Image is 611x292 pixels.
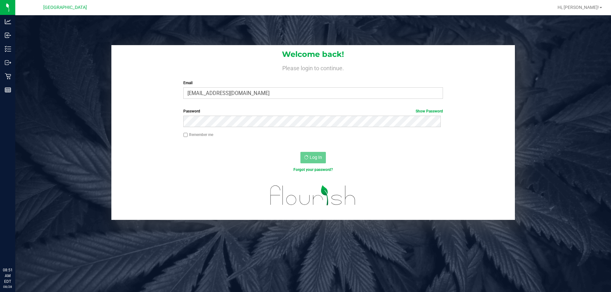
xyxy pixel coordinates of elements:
[3,267,12,284] p: 08:51 AM EDT
[111,50,515,58] h1: Welcome back!
[293,167,333,172] a: Forgot your password?
[5,18,11,25] inline-svg: Analytics
[558,5,599,10] span: Hi, [PERSON_NAME]!
[3,284,12,289] p: 08/28
[5,73,11,79] inline-svg: Retail
[310,155,322,160] span: Log In
[183,132,213,138] label: Remember me
[5,87,11,93] inline-svg: Reports
[5,46,11,52] inline-svg: Inventory
[43,5,87,10] span: [GEOGRAPHIC_DATA]
[111,64,515,71] h4: Please login to continue.
[183,109,200,113] span: Password
[183,133,188,137] input: Remember me
[416,109,443,113] a: Show Password
[263,179,363,212] img: flourish_logo.svg
[300,152,326,163] button: Log In
[183,80,443,86] label: Email
[5,59,11,66] inline-svg: Outbound
[5,32,11,38] inline-svg: Inbound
